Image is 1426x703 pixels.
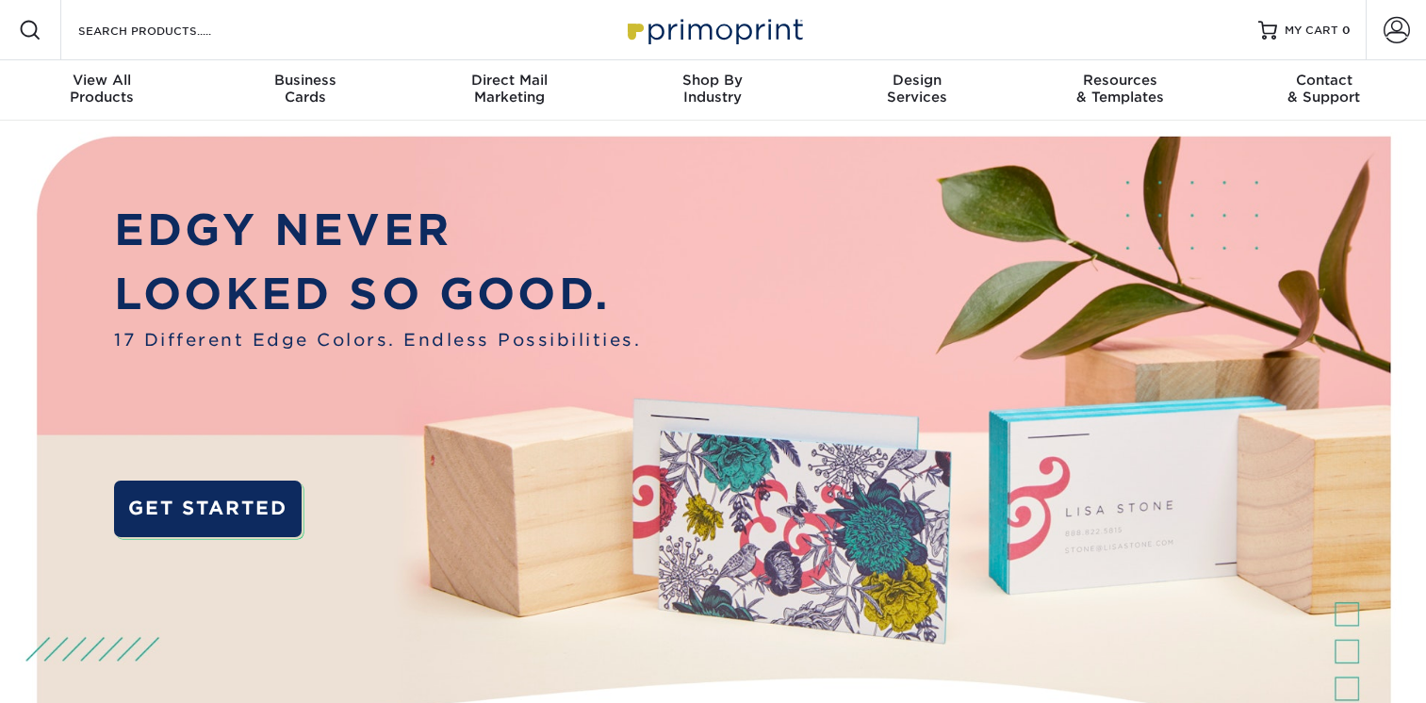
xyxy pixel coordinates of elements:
a: Resources& Templates [1019,60,1222,121]
span: 17 Different Edge Colors. Endless Possibilities. [114,327,641,352]
span: Design [815,72,1019,89]
span: Direct Mail [407,72,611,89]
div: Services [815,72,1019,106]
a: DesignServices [815,60,1019,121]
a: BusinessCards [204,60,407,121]
div: Industry [611,72,814,106]
div: Cards [204,72,407,106]
a: Contact& Support [1222,60,1426,121]
p: LOOKED SO GOOD. [114,262,641,326]
span: MY CART [1285,23,1338,39]
a: Direct MailMarketing [407,60,611,121]
a: Shop ByIndustry [611,60,814,121]
img: Primoprint [619,9,808,50]
span: Business [204,72,407,89]
span: Resources [1019,72,1222,89]
span: 0 [1342,24,1351,37]
div: & Templates [1019,72,1222,106]
div: Marketing [407,72,611,106]
a: GET STARTED [114,481,302,537]
input: SEARCH PRODUCTS..... [76,19,260,41]
span: Shop By [611,72,814,89]
span: Contact [1222,72,1426,89]
div: & Support [1222,72,1426,106]
p: EDGY NEVER [114,198,641,262]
